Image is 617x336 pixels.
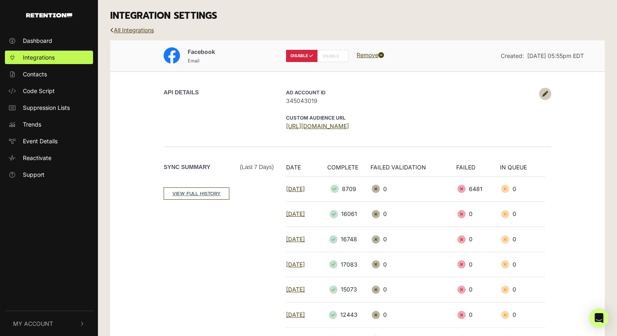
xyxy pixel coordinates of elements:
[5,67,93,81] a: Contacts
[286,122,349,129] a: [URL][DOMAIN_NAME]
[320,163,371,177] th: COMPLETE
[286,236,305,243] a: [DATE]
[320,252,371,277] td: 17083
[23,154,51,162] span: Reactivate
[371,176,456,202] td: 0
[23,87,55,95] span: Code Script
[317,50,348,62] label: ENABLE
[456,227,500,252] td: 0
[371,252,456,277] td: 0
[357,51,384,58] a: Remove
[286,286,305,293] a: [DATE]
[286,115,346,121] strong: CUSTOM AUDIENCE URL
[500,252,545,277] td: 0
[5,118,93,131] a: Trends
[188,58,200,64] small: Email
[23,103,70,112] span: Suppression Lists
[371,202,456,227] td: 0
[500,163,545,177] th: IN QUEUE
[320,202,371,227] td: 16061
[500,277,545,303] td: 0
[320,277,371,303] td: 15073
[286,96,535,105] span: 345043019
[320,302,371,327] td: 12443
[500,302,545,327] td: 0
[371,163,456,177] th: FAILED VALIDATION
[286,210,305,217] a: [DATE]
[456,163,500,177] th: FAILED
[23,53,55,62] span: Integrations
[13,319,53,328] span: My Account
[500,176,545,202] td: 0
[5,51,93,64] a: Integrations
[5,151,93,165] a: Reactivate
[320,176,371,202] td: 8709
[23,120,41,129] span: Trends
[164,163,274,171] label: Sync Summary
[5,101,93,114] a: Suppression Lists
[500,202,545,227] td: 0
[5,134,93,148] a: Event Details
[23,70,47,78] span: Contacts
[286,163,320,177] th: DATE
[286,261,305,268] a: [DATE]
[527,52,584,59] span: [DATE] 05:55pm EDT
[456,302,500,327] td: 0
[110,10,605,22] h3: INTEGRATION SETTINGS
[23,170,44,179] span: Support
[371,302,456,327] td: 0
[286,185,305,192] a: [DATE]
[164,47,180,64] img: Facebook
[23,137,58,145] span: Event Details
[456,252,500,277] td: 0
[110,27,154,33] a: All Integrations
[286,89,326,96] strong: AD Account ID
[286,311,305,318] a: [DATE]
[286,50,317,62] label: DISABLE
[320,227,371,252] td: 16748
[240,163,274,171] span: (Last 7 days)
[5,84,93,98] a: Code Script
[23,36,52,45] span: Dashboard
[501,52,524,59] span: Created:
[164,88,199,97] label: API DETAILS
[371,277,456,303] td: 0
[589,308,609,328] div: Open Intercom Messenger
[456,202,500,227] td: 0
[188,48,215,55] span: Facebook
[26,13,72,18] img: Retention.com
[500,227,545,252] td: 0
[456,176,500,202] td: 6481
[5,168,93,181] a: Support
[371,227,456,252] td: 0
[5,34,93,47] a: Dashboard
[5,311,93,336] button: My Account
[456,277,500,303] td: 0
[164,187,229,200] a: VIEW FULL HISTORY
